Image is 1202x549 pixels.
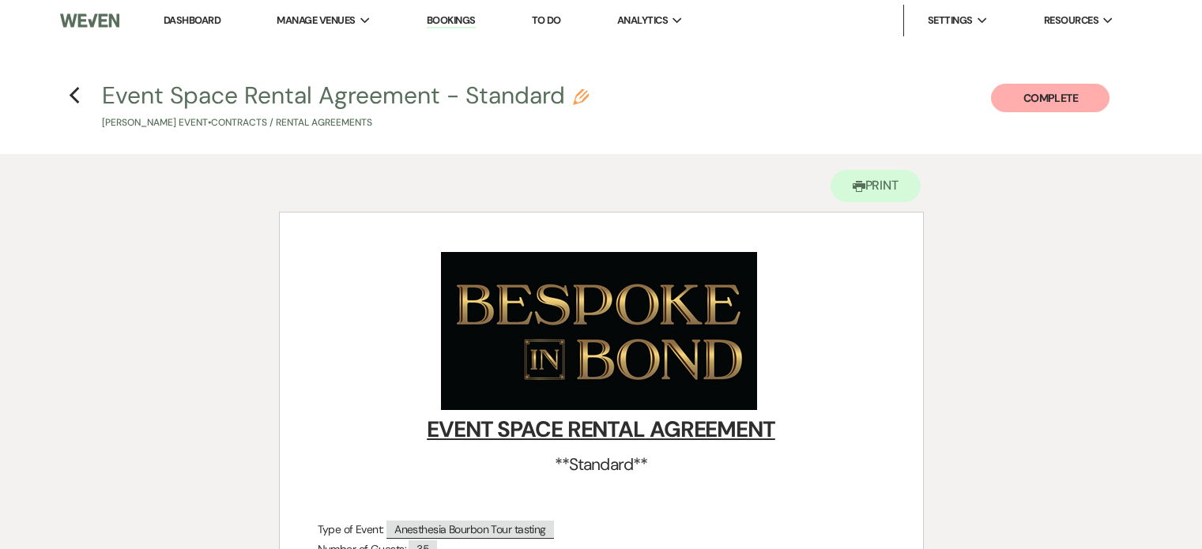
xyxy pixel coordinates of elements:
[532,13,561,27] a: To Do
[1044,13,1098,28] span: Resources
[991,84,1110,112] button: Complete
[318,520,885,540] p: Type of Event:
[164,13,220,27] a: Dashboard
[427,13,476,28] a: Bookings
[102,115,589,130] p: [PERSON_NAME] Event • Contracts / Rental Agreements
[928,13,973,28] span: Settings
[102,84,589,130] button: Event Space Rental Agreement - Standard[PERSON_NAME] Event•Contracts / Rental Agreements
[617,13,668,28] span: Analytics
[386,521,554,539] span: Anesthesia Bourbon Tour tasting
[277,13,355,28] span: Manage Venues
[441,252,757,410] img: ONLINE USE BiB_PNG_PrintRes_Gold Logo on Black.png
[60,4,119,37] img: Weven Logo
[427,415,775,444] u: EVENT SPACE RENTAL AGREEMENT
[831,170,921,202] button: Print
